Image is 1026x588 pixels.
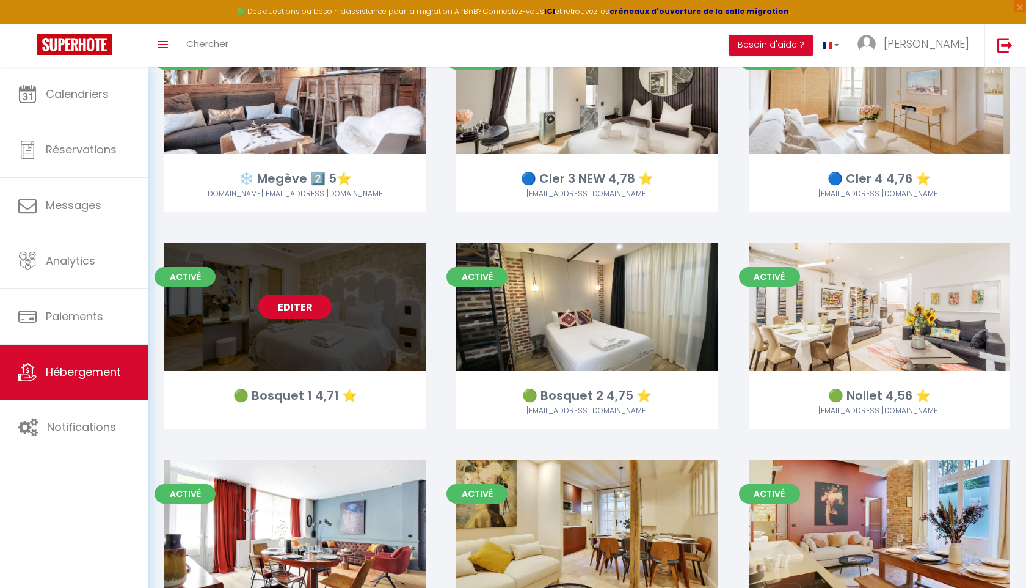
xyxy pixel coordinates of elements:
[37,34,112,55] img: Super Booking
[10,5,46,42] button: Ouvrir le widget de chat LiveChat
[46,197,101,213] span: Messages
[749,405,1010,417] div: Airbnb
[749,386,1010,405] div: 🟢 Nollet 4,56 ⭐️
[46,142,117,157] span: Réservations
[997,37,1013,53] img: logout
[164,386,426,405] div: 🟢 Bosquet 1 4,71 ⭐️
[446,484,508,504] span: Activé
[456,188,718,200] div: Airbnb
[848,24,984,67] a: ... [PERSON_NAME]
[155,267,216,287] span: Activé
[544,6,555,17] a: ICI
[729,35,813,56] button: Besoin d'aide ?
[155,484,216,504] span: Activé
[46,86,109,101] span: Calendriers
[456,169,718,188] div: 🔵 Cler 3 NEW 4,78 ⭐️
[749,188,1010,200] div: Airbnb
[739,267,800,287] span: Activé
[609,6,789,17] a: créneaux d'ouverture de la salle migration
[46,309,103,324] span: Paiements
[164,169,426,188] div: ❄️ Megève 2️⃣ 5⭐️
[46,364,121,380] span: Hébergement
[258,295,332,319] a: Editer
[456,386,718,405] div: 🟢 Bosquet 2 4,75 ⭐️
[456,405,718,417] div: Airbnb
[177,24,238,67] a: Chercher
[749,169,1010,188] div: 🔵 Cler 4 4,76 ⭐️
[446,267,508,287] span: Activé
[857,35,876,53] img: ...
[164,188,426,200] div: Airbnb
[47,419,116,435] span: Notifications
[46,253,95,268] span: Analytics
[186,37,228,50] span: Chercher
[739,484,800,504] span: Activé
[884,36,969,51] span: [PERSON_NAME]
